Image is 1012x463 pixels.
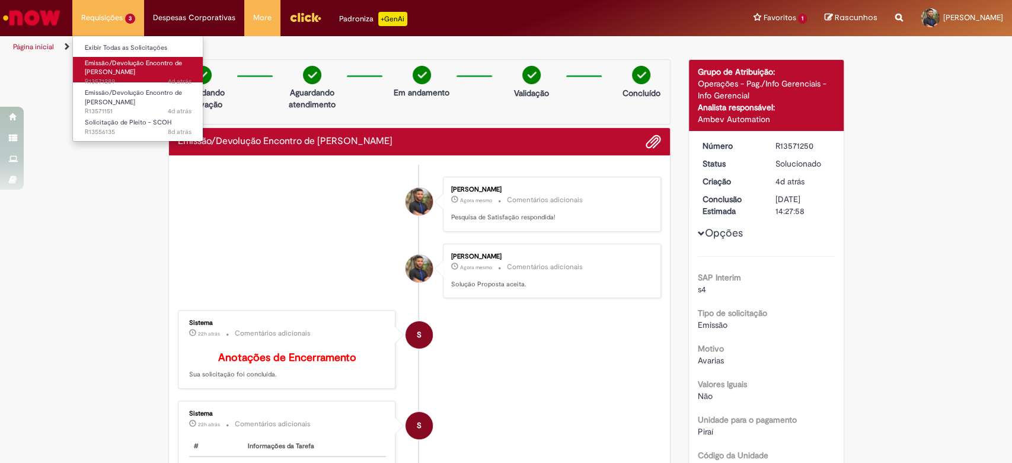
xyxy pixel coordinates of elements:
span: R13571289 [85,77,191,87]
div: Analista responsável: [698,101,835,113]
div: Sistema [189,320,387,327]
span: Avarias [698,355,724,366]
dt: Status [694,158,767,170]
div: R13571250 [775,140,831,152]
div: Padroniza [339,12,407,26]
time: 22/09/2025 16:07:05 [168,127,191,136]
span: 4d atrás [168,107,191,116]
span: 8d atrás [168,127,191,136]
img: check-circle-green.png [522,66,541,84]
a: Página inicial [13,42,54,52]
span: [PERSON_NAME] [943,12,1003,23]
p: Validação [514,87,549,99]
span: s4 [698,284,706,295]
div: Ambev Automation [698,113,835,125]
span: Agora mesmo [460,197,492,204]
span: Favoritos [763,12,796,24]
ul: Trilhas de página [9,36,666,58]
div: [PERSON_NAME] [451,186,649,193]
p: Sua solicitação foi concluída. [189,352,387,379]
div: Grupo de Atribuição: [698,66,835,78]
p: Aguardando atendimento [283,87,341,110]
span: 1 [798,14,807,24]
time: 30/09/2025 13:17:41 [460,264,492,271]
span: Piraí [698,426,713,437]
span: 22h atrás [198,421,220,428]
a: Rascunhos [825,12,877,24]
img: check-circle-green.png [632,66,650,84]
span: More [253,12,272,24]
p: Solução Proposta aceita. [451,280,649,289]
div: Julio Marques Barcelo [406,255,433,282]
div: Solucionado [775,158,831,170]
time: 26/09/2025 15:36:55 [775,176,805,187]
dt: Número [694,140,767,152]
div: 26/09/2025 15:36:55 [775,175,831,187]
span: Requisições [81,12,123,24]
small: Comentários adicionais [507,195,583,205]
b: Tipo de solicitação [698,308,767,318]
p: +GenAi [378,12,407,26]
dt: Criação [694,175,767,187]
div: System [406,321,433,349]
span: 22h atrás [198,330,220,337]
img: click_logo_yellow_360x200.png [289,8,321,26]
th: # [189,437,243,456]
button: Adicionar anexos [646,134,661,149]
a: Aberto R13571151 : Emissão/Devolução Encontro de Contas Fornecedor [73,87,203,112]
b: Unidade para o pagamento [698,414,797,425]
b: Motivo [698,343,724,354]
time: 26/09/2025 15:43:31 [168,77,191,86]
span: 4d atrás [168,77,191,86]
a: Aberto R13571289 : Emissão/Devolução Encontro de Contas Fornecedor [73,57,203,82]
img: ServiceNow [1,6,62,30]
img: check-circle-green.png [303,66,321,84]
b: Anotações de Encerramento [218,351,356,365]
small: Comentários adicionais [507,262,583,272]
small: Comentários adicionais [235,419,311,429]
ul: Requisições [72,36,203,142]
span: Rascunhos [835,12,877,23]
span: 4d atrás [775,176,805,187]
dt: Conclusão Estimada [694,193,767,217]
span: Não [698,391,713,401]
p: Em andamento [394,87,449,98]
span: Emissão/Devolução Encontro de [PERSON_NAME] [85,59,182,77]
time: 26/09/2025 15:19:51 [168,107,191,116]
time: 29/09/2025 15:44:55 [198,421,220,428]
span: Emissão [698,320,727,330]
span: Despesas Corporativas [153,12,235,24]
span: 3 [125,14,135,24]
b: Valores Iguais [698,379,747,389]
time: 29/09/2025 15:44:57 [198,330,220,337]
span: S [417,321,422,349]
a: Aberto R13556135 : Solicitação de Pleito - SCOH [73,116,203,138]
span: R13571151 [85,107,191,116]
b: SAP Interim [698,272,741,283]
span: S [417,411,422,440]
div: [PERSON_NAME] [451,253,649,260]
div: Sistema [189,410,387,417]
div: [DATE] 14:27:58 [775,193,831,217]
b: Código da Unidade [698,450,768,461]
a: Exibir Todas as Solicitações [73,41,203,55]
img: check-circle-green.png [413,66,431,84]
p: Pesquisa de Satisfação respondida! [451,213,649,222]
span: R13556135 [85,127,191,137]
div: Operações - Pag./Info Gerenciais - Info Gerencial [698,78,835,101]
h2: Emissão/Devolução Encontro de Contas Fornecedor Histórico de tíquete [178,136,392,147]
span: Agora mesmo [460,264,492,271]
div: System [406,412,433,439]
span: Solicitação de Pleito - SCOH [85,118,171,127]
span: Emissão/Devolução Encontro de [PERSON_NAME] [85,88,182,107]
th: Informações da Tarefa [243,437,387,456]
small: Comentários adicionais [235,328,311,339]
div: Julio Marques Barcelo [406,188,433,215]
time: 30/09/2025 13:17:52 [460,197,492,204]
p: Concluído [622,87,660,99]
